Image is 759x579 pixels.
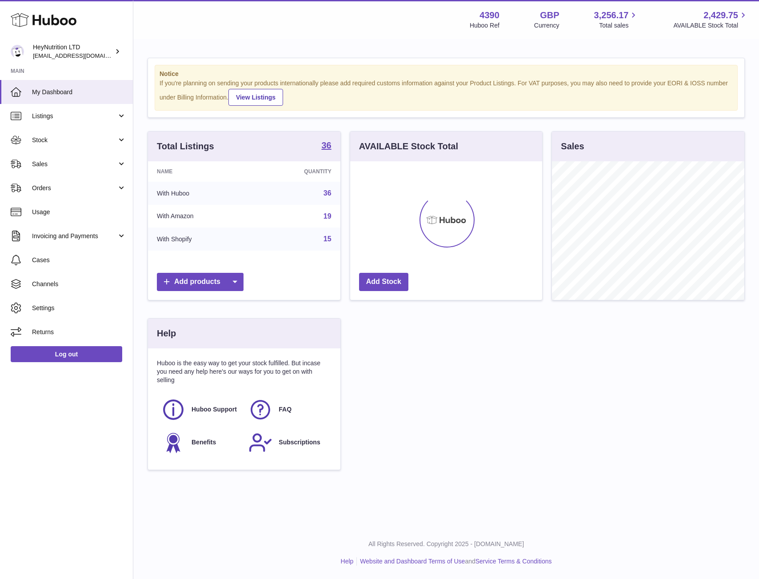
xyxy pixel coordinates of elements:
[248,431,327,455] a: Subscriptions
[32,256,126,264] span: Cases
[324,189,332,197] a: 36
[157,273,244,291] a: Add products
[32,112,117,120] span: Listings
[32,304,126,312] span: Settings
[148,161,253,182] th: Name
[540,9,559,21] strong: GBP
[248,398,327,422] a: FAQ
[161,431,240,455] a: Benefits
[157,327,176,339] h3: Help
[479,9,499,21] strong: 4390
[279,438,320,447] span: Subscriptions
[321,141,331,150] strong: 36
[32,232,117,240] span: Invoicing and Payments
[360,558,465,565] a: Website and Dashboard Terms of Use
[157,359,332,384] p: Huboo is the easy way to get your stock fulfilled. But incase you need any help here's our ways f...
[534,21,559,30] div: Currency
[160,79,733,106] div: If you're planning on sending your products internationally please add required customs informati...
[148,205,253,228] td: With Amazon
[594,9,629,21] span: 3,256.17
[32,280,126,288] span: Channels
[341,558,354,565] a: Help
[673,21,748,30] span: AVAILABLE Stock Total
[359,140,458,152] h3: AVAILABLE Stock Total
[192,405,237,414] span: Huboo Support
[32,88,126,96] span: My Dashboard
[32,136,117,144] span: Stock
[33,43,113,60] div: HeyNutrition LTD
[32,160,117,168] span: Sales
[32,208,126,216] span: Usage
[157,140,214,152] h3: Total Listings
[148,228,253,251] td: With Shopify
[321,141,331,152] a: 36
[32,184,117,192] span: Orders
[599,21,639,30] span: Total sales
[561,140,584,152] h3: Sales
[279,405,292,414] span: FAQ
[673,9,748,30] a: 2,429.75 AVAILABLE Stock Total
[324,235,332,243] a: 15
[228,89,283,106] a: View Listings
[475,558,552,565] a: Service Terms & Conditions
[140,540,752,548] p: All Rights Reserved. Copyright 2025 - [DOMAIN_NAME]
[11,346,122,362] a: Log out
[192,438,216,447] span: Benefits
[148,182,253,205] td: With Huboo
[359,273,408,291] a: Add Stock
[160,70,733,78] strong: Notice
[357,557,551,566] li: and
[32,328,126,336] span: Returns
[33,52,131,59] span: [EMAIL_ADDRESS][DOMAIN_NAME]
[11,45,24,58] img: info@heynutrition.com
[324,212,332,220] a: 19
[253,161,340,182] th: Quantity
[594,9,639,30] a: 3,256.17 Total sales
[161,398,240,422] a: Huboo Support
[470,21,499,30] div: Huboo Ref
[703,9,738,21] span: 2,429.75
